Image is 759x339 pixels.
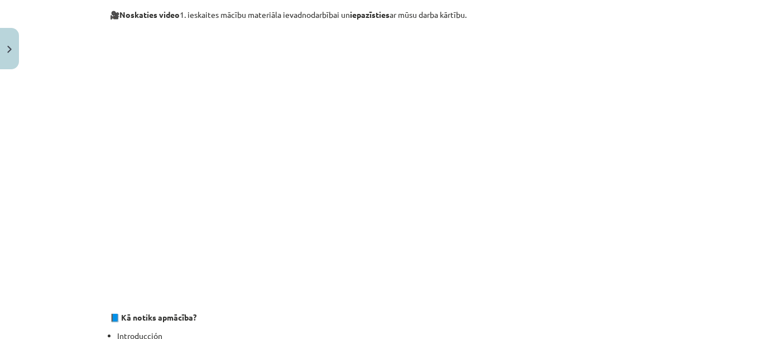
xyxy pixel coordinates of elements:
iframe: 1.video [110,238,649,284]
b: iepazīsties [350,9,390,20]
strong: 📘 Kā notiks apmācība? [110,312,196,322]
b: Noskaties video [119,9,180,20]
img: icon-close-lesson-0947bae3869378f0d4975bcd49f059093ad1ed9edebbc8119c70593378902aed.svg [7,46,12,53]
p: 🎥 1. ieskaites mācību materiāla ievadnodarbībai un ar mūsu darba kārtību. [110,9,649,21]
